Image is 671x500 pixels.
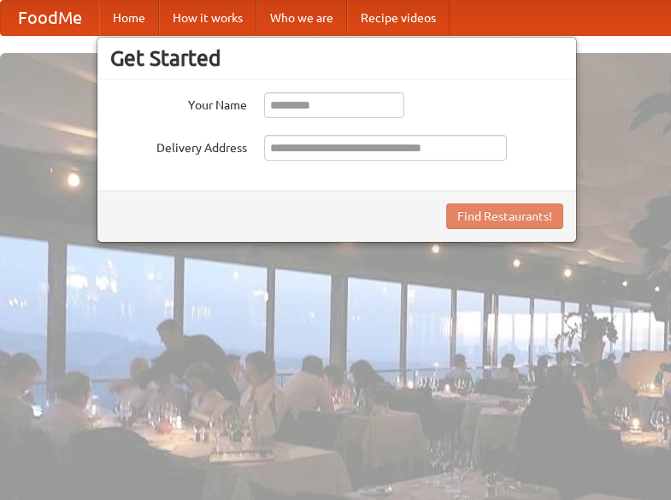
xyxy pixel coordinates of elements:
[110,45,563,71] h3: Get Started
[1,1,99,35] a: FoodMe
[256,1,347,35] a: Who we are
[110,135,247,156] label: Delivery Address
[159,1,256,35] a: How it works
[347,1,450,35] a: Recipe videos
[99,1,159,35] a: Home
[446,203,563,229] button: Find Restaurants!
[110,92,247,114] label: Your Name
